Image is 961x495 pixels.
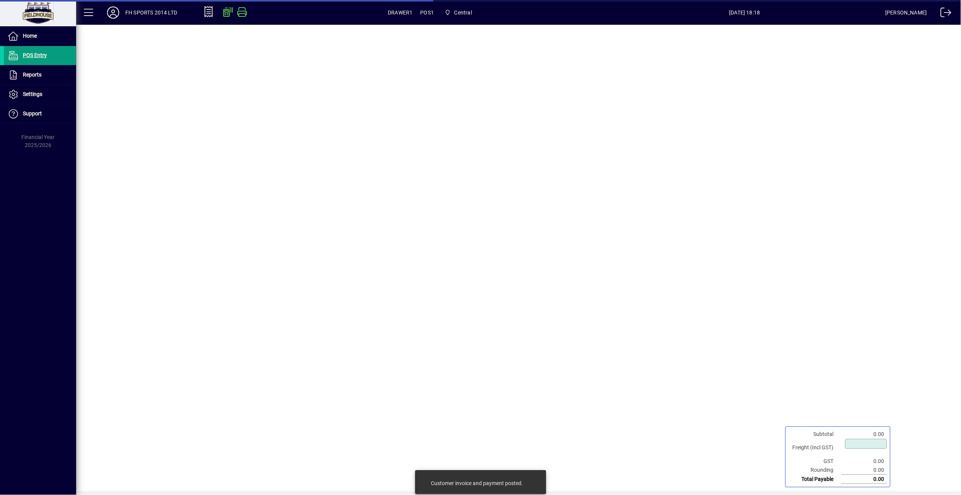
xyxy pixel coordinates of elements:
span: Settings [23,91,42,97]
span: Central [454,6,472,19]
td: Total Payable [789,475,841,484]
a: Logout [935,2,951,26]
span: Reports [23,72,42,78]
a: Home [4,27,76,46]
td: 0.00 [841,457,887,466]
a: Settings [4,85,76,104]
td: Freight (Incl GST) [789,439,841,457]
button: Profile [101,6,125,19]
td: Subtotal [789,430,841,439]
span: Central [441,6,475,19]
a: Reports [4,65,76,85]
div: [PERSON_NAME] [886,6,927,19]
td: 0.00 [841,430,887,439]
span: [DATE] 18:18 [604,6,886,19]
div: Customer invoice and payment posted. [431,479,523,487]
span: DRAWER1 [388,6,413,19]
div: FH SPORTS 2014 LTD [125,6,177,19]
td: Rounding [789,466,841,475]
td: 0.00 [841,466,887,475]
span: POS1 [421,6,434,19]
td: GST [789,457,841,466]
span: Support [23,110,42,117]
a: Support [4,104,76,123]
span: Home [23,33,37,39]
span: POS Entry [23,52,47,58]
td: 0.00 [841,475,887,484]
